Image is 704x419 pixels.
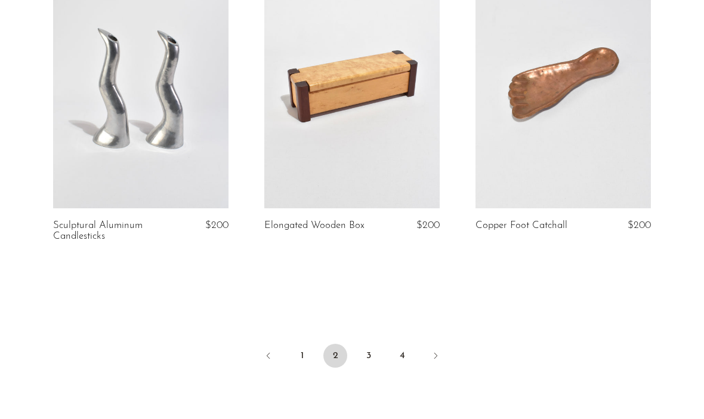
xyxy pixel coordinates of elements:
[205,220,229,230] span: $200
[264,220,365,231] a: Elongated Wooden Box
[475,220,567,231] a: Copper Foot Catchall
[323,344,347,368] span: 2
[53,220,169,242] a: Sculptural Aluminum Candlesticks
[416,220,440,230] span: $200
[628,220,651,230] span: $200
[290,344,314,368] a: 1
[357,344,381,368] a: 3
[257,344,280,370] a: Previous
[390,344,414,368] a: 4
[424,344,447,370] a: Next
